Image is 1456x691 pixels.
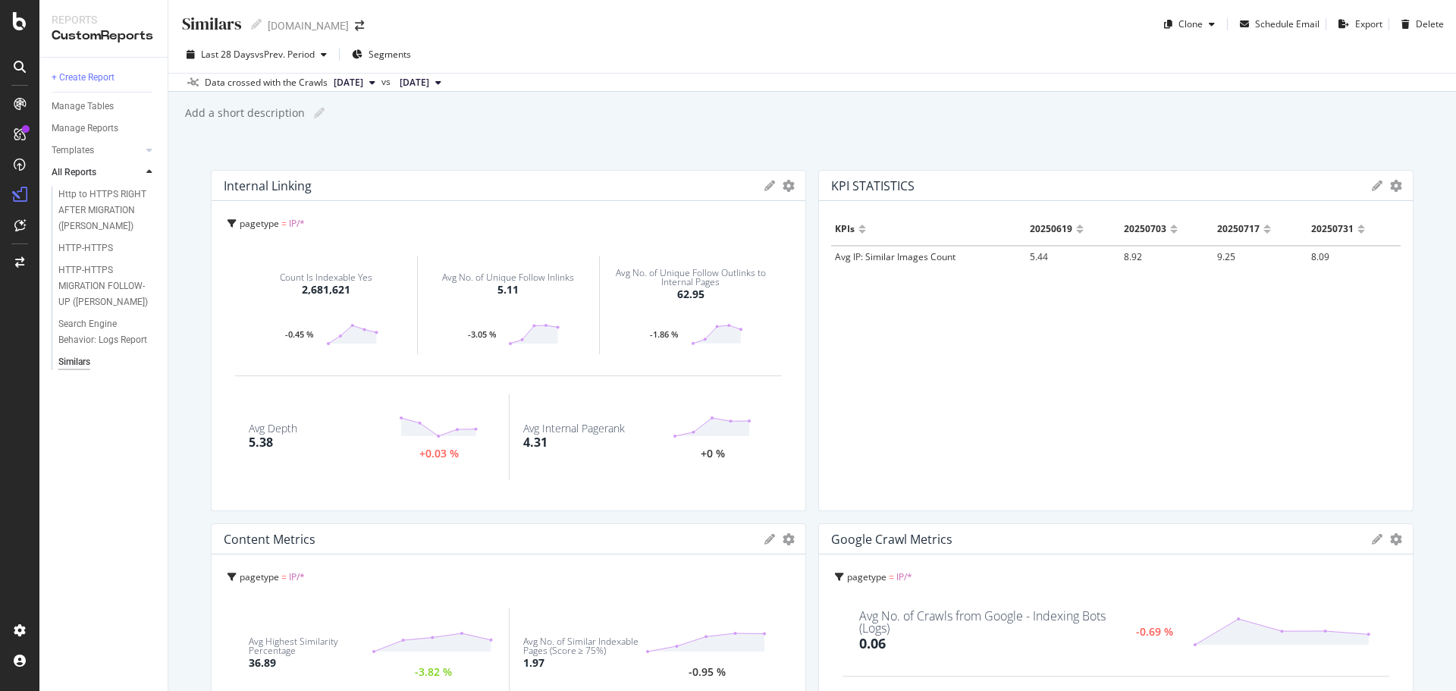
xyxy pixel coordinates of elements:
div: Similars [58,354,90,370]
span: = [281,570,287,583]
span: Segments [369,48,411,61]
div: gear [1390,534,1402,545]
div: 1.97 [523,655,544,671]
button: Delete [1395,12,1444,36]
a: All Reports [52,165,142,181]
a: Manage Reports [52,121,157,137]
div: arrow-right-arrow-left [355,20,364,31]
i: Edit report name [251,19,262,30]
button: [DATE] [328,74,381,92]
div: Google Crawl Metrics [831,532,952,547]
a: Similars [58,354,157,370]
div: Internal Linkinggeargearpagetype = IP/*Count Is Indexable Yes2,681,621-0.45 %Avg No. of Unique Fo... [211,170,806,511]
span: pagetype [847,570,886,583]
div: Add a short description [184,105,305,121]
div: Avg Depth [249,423,297,434]
div: 20250619 [1030,217,1072,241]
div: 20250731 [1311,217,1354,241]
div: Internal Linking [224,178,312,193]
div: Schedule Email [1255,17,1319,30]
div: 2,681,621 [302,282,350,297]
button: [DATE] [394,74,447,92]
button: Last 28 DaysvsPrev. Period [180,42,333,67]
div: Data crossed with the Crawls [205,76,328,90]
span: vs [381,75,394,89]
div: 20250717 [1217,217,1260,241]
div: 5.38 [249,434,273,451]
span: 9.25 [1217,250,1235,263]
i: Edit report name [314,108,325,118]
div: gear [783,534,795,545]
div: Avg No. of Crawls from Google - Indexing Bots (Logs) [859,610,1116,634]
div: Count Is Indexable Yes [280,273,372,282]
button: Segments [346,42,417,67]
div: CustomReports [52,27,155,45]
a: Manage Tables [52,99,157,115]
span: 2025 Jul. 31st [334,76,363,90]
a: + Create Report [52,70,157,86]
div: 36.89 [249,655,276,671]
span: pagetype [240,570,279,583]
div: 5.11 [497,282,519,297]
div: gear [1390,181,1402,191]
a: Search Engine Behavior: Logs Report [58,316,157,348]
button: Export [1332,12,1382,36]
span: 8.09 [1311,250,1329,263]
div: -0.45 % [273,331,326,338]
span: vs Prev. Period [255,48,315,61]
button: Clone [1158,12,1221,36]
div: + Create Report [52,70,115,86]
div: Clone [1178,17,1203,30]
div: Avg No. of Unique Follow Outlinks to Internal Pages [605,269,777,287]
div: HTTP-HTTPS MIGRATION FOLLOW-UP (Aurèle) [58,262,151,310]
div: Search Engine Behavior: Logs Report [58,316,148,348]
div: +0.03 % [419,449,460,459]
div: gear [783,181,795,191]
span: 2025 Jun. 5th [400,76,429,90]
div: KPI STATISTICSgeargearKPIs20250619202507032025071720250731Avg IP: Similar Images Count5.448.929.2... [818,170,1414,511]
div: Similars [180,12,242,36]
div: 4.31 [523,434,548,451]
div: Http to HTTPS RIGHT AFTER MIGRATION (Aurèle) [58,187,151,234]
a: Http to HTTPS RIGHT AFTER MIGRATION ([PERSON_NAME]) [58,187,157,234]
span: 8.92 [1124,250,1142,263]
div: Content Metrics [224,532,315,547]
div: KPIs [835,217,855,241]
span: = [281,217,287,230]
div: Export [1355,17,1382,30]
div: [DOMAIN_NAME] [268,18,349,33]
span: Last 28 Days [201,48,255,61]
div: Reports [52,12,155,27]
div: -0.69 % [1116,627,1194,637]
div: -0.95 % [689,667,726,677]
a: HTTP-HTTPS [58,240,157,256]
div: Avg No. of Unique Follow Inlinks [442,273,574,282]
div: Templates [52,143,94,159]
div: All Reports [52,165,96,181]
span: Avg IP: Similar Images Count [835,250,955,263]
div: -3.82 % [415,667,452,677]
div: +0 % [693,449,733,459]
div: 0.06 [859,634,886,654]
span: = [889,570,894,583]
div: Manage Reports [52,121,118,137]
div: 62.95 [677,287,704,302]
div: Manage Tables [52,99,114,115]
div: HTTP-HTTPS [58,240,113,256]
div: Avg Internal Pagerank [523,423,625,434]
button: Schedule Email [1234,12,1319,36]
div: Avg No. of Similar Indexable Pages (Score ≥ 75%) [523,637,646,655]
div: -3.05 % [456,331,509,338]
div: KPI STATISTICS [831,178,915,193]
div: Avg Highest Similarity Percentage [249,637,372,655]
div: 20250703 [1124,217,1166,241]
a: HTTP-HTTPS MIGRATION FOLLOW-UP ([PERSON_NAME]) [58,262,157,310]
div: Delete [1416,17,1444,30]
a: Templates [52,143,142,159]
span: 5.44 [1030,250,1048,263]
div: -1.86 % [637,331,690,338]
span: pagetype [240,217,279,230]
